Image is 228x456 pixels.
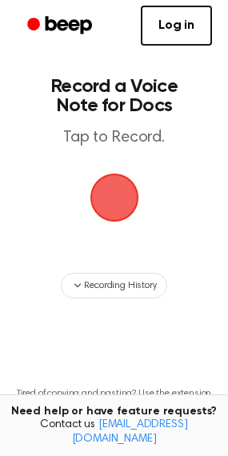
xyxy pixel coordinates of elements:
a: [EMAIL_ADDRESS][DOMAIN_NAME] [72,419,188,445]
button: Recording History [61,273,166,298]
button: Beep Logo [90,174,138,222]
a: Beep [16,10,106,42]
span: Contact us [10,418,218,446]
p: Tap to Record. [29,128,199,148]
p: Tired of copying and pasting? Use the extension to automatically insert your recordings. [13,388,215,412]
a: Log in [141,6,212,46]
span: Recording History [84,278,156,293]
h1: Record a Voice Note for Docs [29,77,199,115]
